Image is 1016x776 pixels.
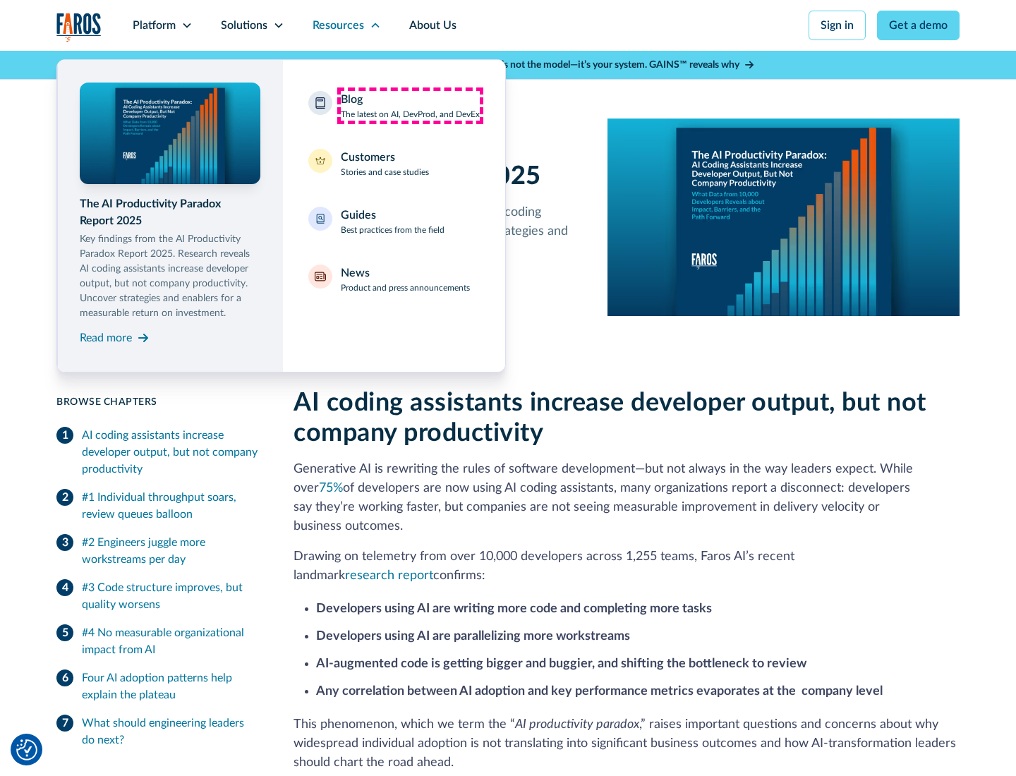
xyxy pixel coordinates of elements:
[313,17,364,34] div: Resources
[82,427,260,478] div: AI coding assistants increase developer output, but not company productivity
[341,91,363,108] div: Blog
[300,140,488,187] a: CustomersStories and case studies
[316,657,806,670] strong: AI-augmented code is getting bigger and buggier, and shifting the bottleneck to review
[56,13,102,42] a: home
[56,574,260,619] a: #3 Code structure improves, but quality worsens
[82,669,260,703] div: Four AI adoption patterns help explain the plateau
[294,547,960,586] p: Drawing on telemetry from over 10,000 developers across 1,255 teams, Faros AI’s recent landmark c...
[133,17,176,34] div: Platform
[877,11,960,40] a: Get a demo
[56,528,260,574] a: #2 Engineers juggle more workstreams per day
[345,569,433,582] a: research report
[82,579,260,613] div: #3 Code structure improves, but quality worsens
[82,534,260,568] div: #2 Engineers juggle more workstreams per day
[341,281,470,294] p: Product and press announcements
[56,619,260,664] a: #4 No measurable organizational impact from AI
[341,166,429,178] p: Stories and case studies
[809,11,866,40] a: Sign in
[16,739,37,760] img: Revisit consent button
[300,83,488,129] a: BlogThe latest on AI, DevProd, and DevEx
[294,388,960,449] h2: AI coding assistants increase developer output, but not company productivity
[341,149,395,166] div: Customers
[316,602,712,615] strong: Developers using AI are writing more code and completing more tasks
[82,715,260,748] div: What should engineering leaders do next?
[316,685,883,698] strong: Any correlation between AI adoption and key performance metrics evaporates at the company level
[300,256,488,303] a: NewsProduct and press announcements
[56,51,960,372] nav: Resources
[300,198,488,245] a: GuidesBest practices from the field
[82,624,260,658] div: #4 No measurable organizational impact from AI
[56,664,260,709] a: Four AI adoption patterns help explain the plateau
[56,709,260,754] a: What should engineering leaders do next?
[294,715,960,772] p: This phenomenon, which we term the “ ,” raises important questions and concerns about why widespr...
[341,108,480,121] p: The latest on AI, DevProd, and DevEx
[16,739,37,760] button: Cookie Settings
[56,395,260,410] div: Browse Chapters
[341,207,376,224] div: Guides
[56,13,102,42] img: Logo of the analytics and reporting company Faros.
[56,421,260,483] a: AI coding assistants increase developer output, but not company productivity
[515,718,639,731] em: AI productivity paradox
[221,17,267,34] div: Solutions
[80,329,132,346] div: Read more
[316,630,630,643] strong: Developers using AI are parallelizing more workstreams
[56,483,260,528] a: #1 Individual throughput soars, review queues balloon
[80,232,260,321] p: Key findings from the AI Productivity Paradox Report 2025. Research reveals AI coding assistants ...
[80,83,260,349] a: The AI Productivity Paradox Report 2025Key findings from the AI Productivity Paradox Report 2025....
[82,489,260,523] div: #1 Individual throughput soars, review queues balloon
[341,224,445,236] p: Best practices from the field
[80,195,260,229] div: The AI Productivity Paradox Report 2025
[319,482,343,495] a: 75%
[341,265,370,281] div: News
[294,460,960,536] p: Generative AI is rewriting the rules of software development—but not always in the way leaders ex...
